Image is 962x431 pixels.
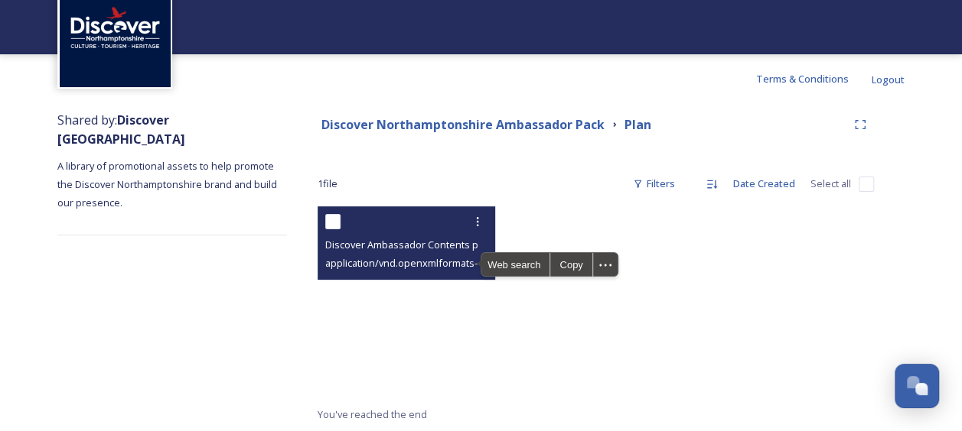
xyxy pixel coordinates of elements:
span: Shared by: [57,112,185,147]
span: application/vnd.openxmlformats-officedocument.wordprocessingml.document | 18 kB | 0 x 0 [325,255,739,270]
a: Terms & Conditions [756,70,872,88]
strong: Discover [GEOGRAPHIC_DATA] [57,112,185,147]
strong: Discover Northamptonshire Ambassador Pack [321,116,605,133]
div: Date Created [726,169,803,199]
button: Open Chat [895,364,939,408]
div: Filters [625,169,683,199]
div: Copy [550,253,592,276]
strong: Plan [624,116,651,133]
span: Terms & Conditions [756,72,849,86]
span: Logout [872,73,905,86]
span: Discover Ambassador Contents plan.docx [325,237,517,251]
span: Web search [481,253,549,276]
span: 1 file [318,177,338,191]
span: A library of promotional assets to help promote the Discover Northamptonshire brand and build our... [57,159,279,209]
iframe: msdoc-iframe [318,206,495,397]
span: You've reached the end [318,407,427,421]
span: Select all [810,177,851,191]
